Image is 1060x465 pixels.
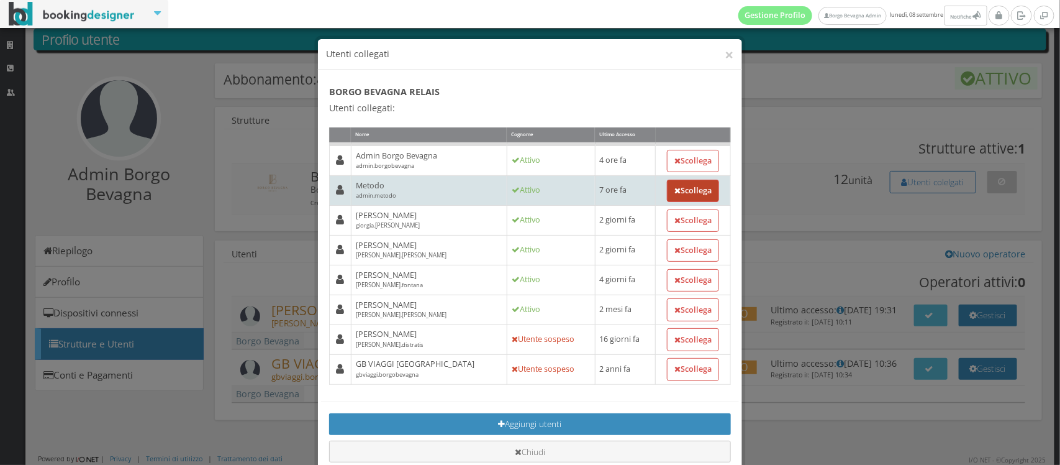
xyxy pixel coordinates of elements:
h5: [PERSON_NAME] [356,300,502,319]
h5: Attivo [512,215,590,224]
button: Scollega [667,269,719,292]
h5: Attivo [512,245,590,254]
h4: Utenti collegati: [329,103,731,113]
h5: 4 giorni fa [600,275,651,284]
h5: Attivo [512,275,590,284]
h5: 16 giorni fa [600,334,651,344]
small: [PERSON_NAME].[PERSON_NAME] [356,311,446,319]
h5: 2 giorni fa [600,245,651,254]
button: × [725,47,733,62]
img: BookingDesigner.com [9,2,135,26]
div: Cognome [507,127,595,143]
div: Nome [351,127,507,143]
h5: Utente sospeso [512,334,590,344]
small: [PERSON_NAME].distratis [356,341,424,349]
h5: [PERSON_NAME] [356,270,502,289]
small: admin.metodo [356,191,396,200]
span: lunedì, 08 settembre [738,6,989,25]
h5: [PERSON_NAME] [356,241,502,259]
button: Scollega [667,209,719,232]
h5: Utente sospeso [512,364,590,374]
button: Chiudi [329,441,731,463]
div: Ultimo accesso [596,127,656,143]
h5: Attivo [512,155,590,165]
h5: 7 ore fa [600,185,651,195]
button: Notifiche [944,6,987,25]
h5: [PERSON_NAME] [356,329,502,348]
h4: Utenti collegati [327,48,734,61]
h5: GB VIAGGI [GEOGRAPHIC_DATA] [356,359,502,378]
h5: [PERSON_NAME] [356,211,502,229]
button: Scollega [667,150,719,172]
h5: Metodo [356,181,502,200]
button: Scollega [667,358,719,380]
h5: 2 mesi fa [600,305,651,314]
b: BORGO BEVAGNA RELAIS [329,86,440,98]
button: Scollega [667,298,719,321]
small: [PERSON_NAME].fontana [356,281,423,289]
button: Scollega [667,180,719,202]
button: Scollega [667,328,719,351]
a: Borgo Bevagna Admin [818,7,887,25]
button: Aggiungi utenti [329,413,731,435]
small: [PERSON_NAME].[PERSON_NAME] [356,251,446,259]
button: Scollega [667,239,719,262]
h5: Attivo [512,305,590,314]
h5: Attivo [512,185,590,195]
a: Gestione Profilo [738,6,813,25]
small: gbviaggi.borgobevagna [356,371,419,379]
small: admin.borgobevagna [356,162,414,170]
h5: 2 giorni fa [600,215,651,224]
h5: 2 anni fa [600,364,651,374]
small: giorgia.[PERSON_NAME] [356,221,420,229]
h5: Admin Borgo Bevagna [356,151,502,170]
h5: 4 ore fa [600,155,651,165]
